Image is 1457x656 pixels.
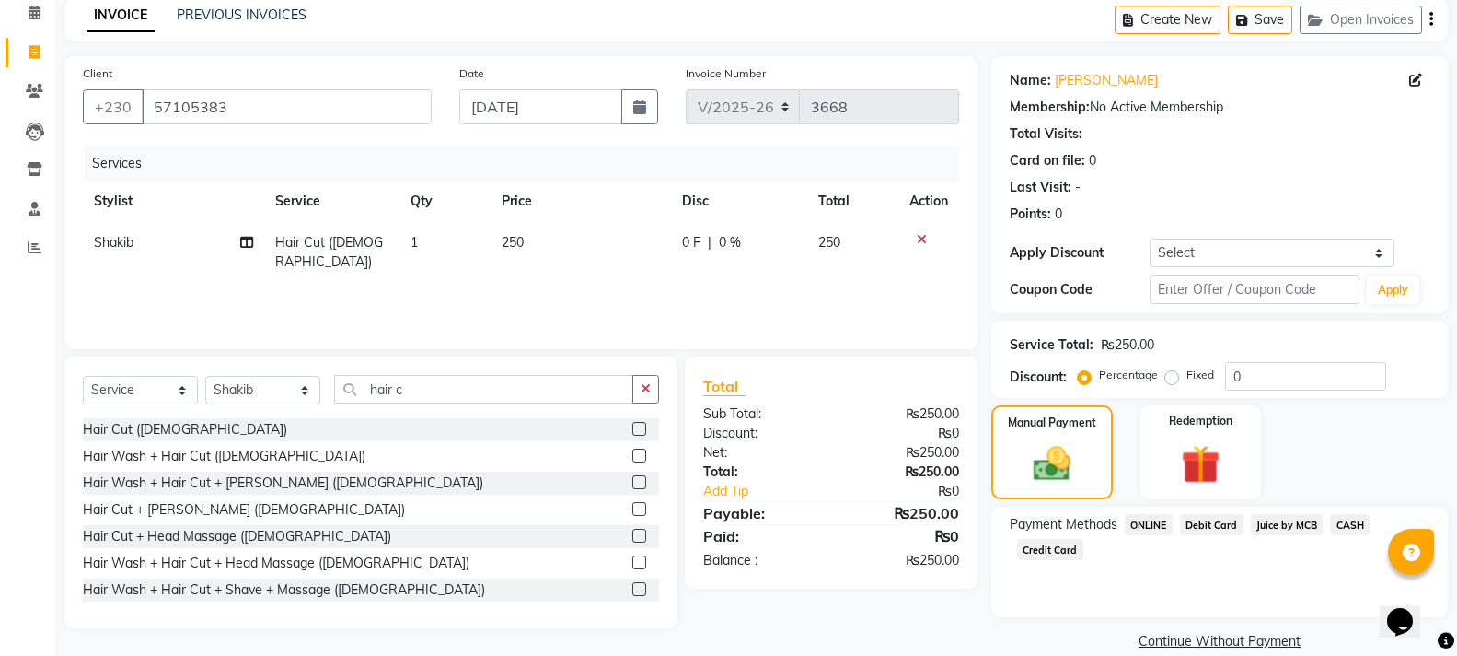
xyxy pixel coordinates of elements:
div: Service Total: [1010,335,1093,355]
div: ₨0 [831,424,973,443]
div: Services [85,146,973,181]
th: Stylist [83,181,264,222]
a: Continue Without Payment [995,632,1444,651]
div: ₨250.00 [831,551,973,570]
th: Service [264,181,400,222]
span: Total [703,377,746,396]
span: Shakib [94,234,133,251]
a: [PERSON_NAME] [1055,71,1158,90]
div: Total Visits: [1010,124,1082,144]
span: ONLINE [1125,514,1173,535]
div: ₨0 [855,482,973,501]
iframe: chat widget [1380,582,1439,638]
span: Hair Cut ([DEMOGRAPHIC_DATA]) [275,234,383,270]
div: Hair Wash + Hair Cut + Head Massage ([DEMOGRAPHIC_DATA]) [83,554,469,573]
th: Price [491,181,671,222]
span: 0 F [682,233,700,252]
div: ₨250.00 [831,502,973,524]
input: Enter Offer / Coupon Code [1150,275,1359,304]
div: ₨250.00 [831,443,973,463]
div: Coupon Code [1010,280,1150,299]
div: Hair Wash + Hair Cut + Shave + Massage ([DEMOGRAPHIC_DATA]) [83,580,485,600]
div: ₨250.00 [1101,335,1154,355]
div: Total: [689,463,831,482]
label: Date [459,65,484,82]
button: Create New [1115,6,1220,34]
input: Search or Scan [334,375,633,404]
label: Percentage [1099,367,1158,383]
div: Last Visit: [1010,178,1071,197]
div: Apply Discount [1010,243,1150,263]
span: | [708,233,711,252]
label: Fixed [1186,367,1214,383]
div: ₨250.00 [831,404,973,424]
a: Add Tip [689,482,854,501]
span: Credit Card [1017,539,1083,560]
div: Discount: [1010,368,1067,387]
div: Membership: [1010,98,1090,117]
th: Disc [671,181,807,222]
div: Discount: [689,424,831,443]
span: 250 [818,234,840,251]
div: ₨250.00 [831,463,973,482]
div: Paid: [689,525,831,547]
div: Hair Cut ([DEMOGRAPHIC_DATA]) [83,420,287,439]
div: Card on file: [1010,151,1085,170]
button: Save [1228,6,1292,34]
div: Hair Wash + Hair Cut + [PERSON_NAME] ([DEMOGRAPHIC_DATA]) [83,474,483,493]
img: _gift.svg [1169,440,1232,488]
div: - [1075,178,1081,197]
div: Sub Total: [689,404,831,424]
div: 0 [1089,151,1096,170]
div: Hair Cut + Head Massage ([DEMOGRAPHIC_DATA]) [83,527,391,546]
div: No Active Membership [1010,98,1429,117]
th: Action [898,181,959,222]
div: ₨0 [831,525,973,547]
div: 0 [1055,205,1062,224]
span: 0 % [719,233,741,252]
span: Payment Methods [1010,515,1117,534]
label: Redemption [1169,413,1232,429]
span: 250 [502,234,524,251]
input: Search by Name/Mobile/Email/Code [142,89,432,124]
div: Name: [1010,71,1051,90]
th: Total [807,181,898,222]
label: Manual Payment [1008,415,1096,431]
div: Payable: [689,502,831,524]
span: Debit Card [1180,514,1243,535]
span: Juice by MCB [1251,514,1324,535]
button: Apply [1367,276,1419,304]
div: Points: [1010,205,1051,224]
div: Hair Wash + Hair Cut ([DEMOGRAPHIC_DATA]) [83,447,365,466]
div: Net: [689,443,831,463]
label: Invoice Number [686,65,766,82]
th: Qty [399,181,491,222]
button: +230 [83,89,144,124]
span: 1 [411,234,418,251]
img: _cash.svg [1022,442,1082,486]
button: Open Invoices [1300,6,1422,34]
label: Client [83,65,112,82]
div: Balance : [689,551,831,570]
div: Hair Cut + [PERSON_NAME] ([DEMOGRAPHIC_DATA]) [83,500,405,520]
a: PREVIOUS INVOICES [177,6,306,23]
span: CASH [1330,514,1370,535]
